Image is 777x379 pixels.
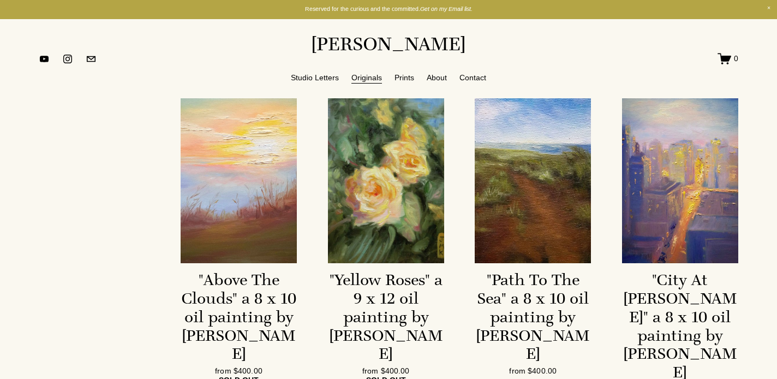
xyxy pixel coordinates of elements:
[181,367,297,375] div: from $400.00
[291,70,339,84] a: Studio Letters
[459,70,486,84] a: Contact
[86,54,97,64] a: jennifermariekeller@gmail.com
[328,271,444,363] div: "Yellow Roses" a 9 x 12 oil painting by [PERSON_NAME]
[62,54,73,64] a: instagram-unauth
[328,367,444,375] div: from $400.00
[475,367,591,375] div: from $400.00
[311,32,466,55] a: [PERSON_NAME]
[181,271,297,363] div: "Above The Clouds" a 8 x 10 oil painting by [PERSON_NAME]
[427,70,447,84] a: About
[718,52,738,66] a: 0 items in cart
[39,54,50,64] a: YouTube
[351,70,382,84] a: Originals
[734,54,738,63] span: 0
[395,70,414,84] a: Prints
[475,271,591,363] div: "Path To The Sea" a 8 x 10 oil painting by [PERSON_NAME]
